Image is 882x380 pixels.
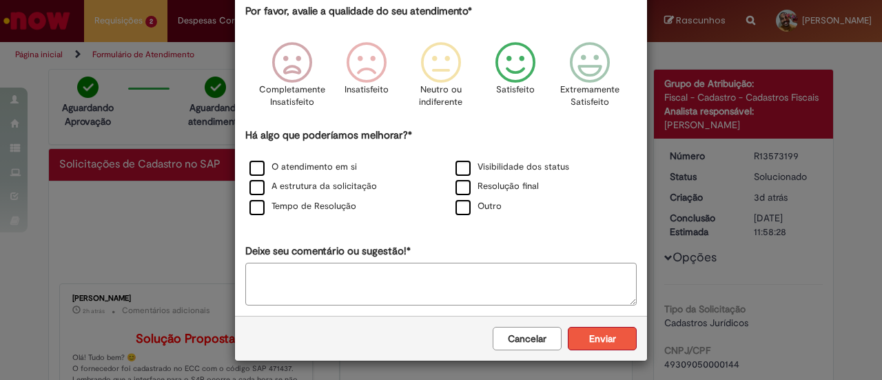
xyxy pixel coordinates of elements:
[406,32,476,126] div: Neutro ou indiferente
[259,83,325,109] p: Completamente Insatisfeito
[455,180,539,193] label: Resolução final
[496,83,535,97] p: Satisfeito
[455,161,569,174] label: Visibilidade dos status
[345,83,389,97] p: Insatisfeito
[256,32,327,126] div: Completamente Insatisfeito
[416,83,466,109] p: Neutro ou indiferente
[555,32,625,126] div: Extremamente Satisfeito
[249,200,356,213] label: Tempo de Resolução
[493,327,562,350] button: Cancelar
[560,83,619,109] p: Extremamente Satisfeito
[568,327,637,350] button: Enviar
[455,200,502,213] label: Outro
[480,32,551,126] div: Satisfeito
[245,128,637,217] div: Há algo que poderíamos melhorar?*
[245,244,411,259] label: Deixe seu comentário ou sugestão!*
[249,180,377,193] label: A estrutura da solicitação
[331,32,402,126] div: Insatisfeito
[245,4,472,19] label: Por favor, avalie a qualidade do seu atendimento*
[249,161,357,174] label: O atendimento em si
